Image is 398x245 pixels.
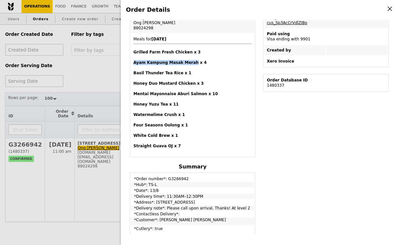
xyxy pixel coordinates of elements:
[133,102,252,107] h4: Honey Yuzu Tea x 11
[264,29,388,44] td: Visa ending with 9901
[130,164,255,170] h4: Summary
[133,20,252,25] div: Ong [PERSON_NAME]
[133,81,252,86] h4: Honey Duo Mustard Chicken x 3
[133,112,252,117] h4: Watermelime Crush x 1
[133,70,252,76] h4: Basil Thunder Tea Rice x 1
[264,75,388,91] td: 1480337
[267,59,385,64] div: Xero Invoice
[267,78,385,83] div: Order Database ID
[131,194,254,199] td: *Delivery time*: 11:30AM–12:30PM
[131,217,254,225] td: *Customer*: [PERSON_NAME] [PERSON_NAME]
[133,37,252,149] span: Meals for
[133,143,252,149] h4: Straight Guava OJ x 7
[133,25,252,31] div: 88024298
[267,31,385,36] div: Paid using
[267,21,307,25] a: cus_Sp3AcCrVdlZIBo
[133,50,252,55] h4: Grilled Farm Fresh Chicken x 3
[131,182,254,187] td: *Hub*: TS-L
[126,6,170,13] span: Order Details
[133,60,252,65] h4: Ayam Kampung Masak Merah x 4
[131,173,254,181] td: *Order number*: G3266942
[133,122,252,128] h4: Four Seasons Oolong x 1
[133,91,252,96] h4: Mentai Mayonnaise Aburi Salmon x 10
[131,211,254,217] td: *Contactless Delivery*:
[133,133,252,138] h4: White Cold Brew x 1
[131,206,254,211] td: *Delivery note*: Please call upon arrival, Thanks! At level 2
[151,37,166,41] b: [DATE]
[131,226,254,234] td: *Cutlery*: true
[131,200,254,205] td: *Address*: [STREET_ADDRESS]
[267,48,323,53] div: Created by
[131,188,254,193] td: *Date*: 13/8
